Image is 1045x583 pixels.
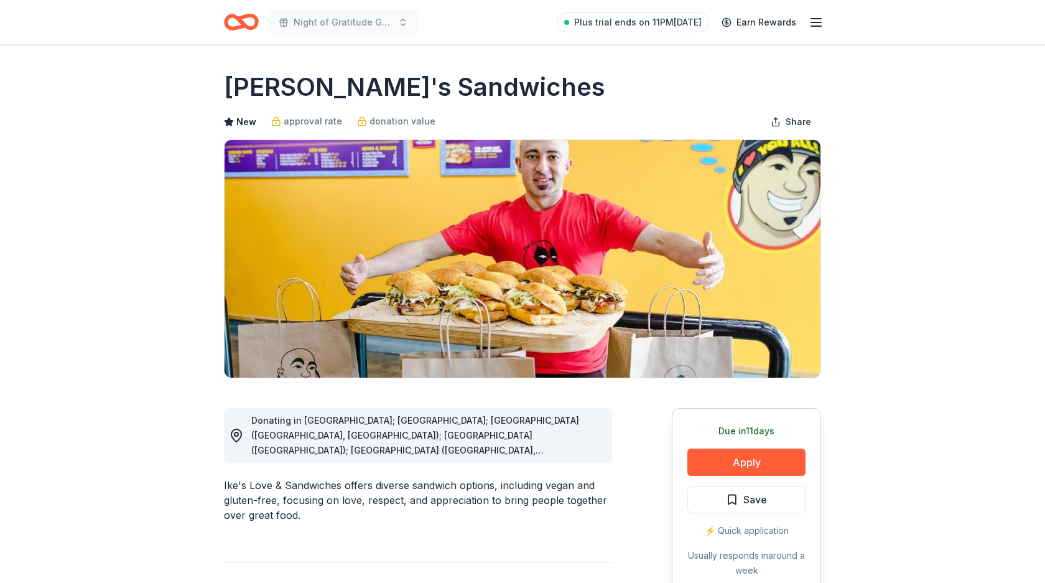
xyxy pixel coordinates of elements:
[574,15,702,30] span: Plus trial ends on 11PM[DATE]
[687,523,806,538] div: ⚡️ Quick application
[269,10,418,35] button: Night of Gratitude Gala
[369,114,435,129] span: donation value
[761,110,821,134] button: Share
[251,415,579,530] span: Donating in [GEOGRAPHIC_DATA]; [GEOGRAPHIC_DATA]; [GEOGRAPHIC_DATA] ([GEOGRAPHIC_DATA], [GEOGRAPH...
[236,114,256,129] span: New
[271,114,342,129] a: approval rate
[224,478,612,523] div: Ike's Love & Sandwiches offers diverse sandwich options, including vegan and gluten-free, focusin...
[557,12,709,32] a: Plus trial ends on 11PM[DATE]
[743,492,767,508] span: Save
[224,70,605,105] h1: [PERSON_NAME]'s Sandwiches
[225,140,820,378] img: Image for Ike's Sandwiches
[687,548,806,578] div: Usually responds in around a week
[294,15,393,30] span: Night of Gratitude Gala
[224,7,259,37] a: Home
[687,486,806,513] button: Save
[357,114,435,129] a: donation value
[687,424,806,439] div: Due in 11 days
[284,114,342,129] span: approval rate
[714,11,804,34] a: Earn Rewards
[687,449,806,476] button: Apply
[786,114,811,129] span: Share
